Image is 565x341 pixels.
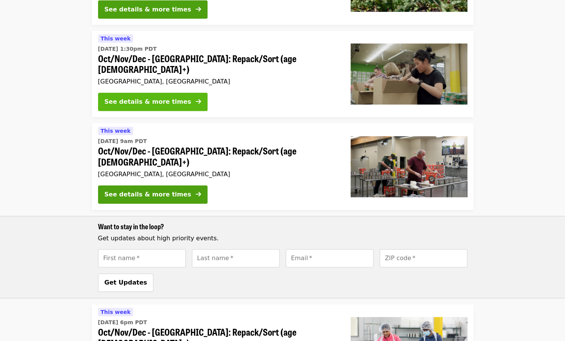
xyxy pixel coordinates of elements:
[98,145,338,167] span: Oct/Nov/Dec - [GEOGRAPHIC_DATA]: Repack/Sort (age [DEMOGRAPHIC_DATA]+)
[98,273,154,292] button: Get Updates
[98,318,147,327] time: [DATE] 6pm PDT
[92,123,473,210] a: See details for "Oct/Nov/Dec - Portland: Repack/Sort (age 16+)"
[105,5,191,14] div: See details & more times
[192,249,280,267] input: [object Object]
[101,128,131,134] span: This week
[351,136,467,197] img: Oct/Nov/Dec - Portland: Repack/Sort (age 16+) organized by Oregon Food Bank
[105,190,191,199] div: See details & more times
[98,221,164,231] span: Want to stay in the loop?
[351,43,467,105] img: Oct/Nov/Dec - Portland: Repack/Sort (age 8+) organized by Oregon Food Bank
[101,35,131,42] span: This week
[98,0,208,19] button: See details & more times
[380,249,467,267] input: [object Object]
[196,6,201,13] i: arrow-right icon
[98,185,208,204] button: See details & more times
[98,137,147,145] time: [DATE] 9am PDT
[196,98,201,105] i: arrow-right icon
[105,97,191,106] div: See details & more times
[98,249,186,267] input: [object Object]
[98,235,219,242] span: Get updates about high priority events.
[98,78,338,85] div: [GEOGRAPHIC_DATA], [GEOGRAPHIC_DATA]
[92,31,473,117] a: See details for "Oct/Nov/Dec - Portland: Repack/Sort (age 8+)"
[286,249,373,267] input: [object Object]
[98,53,338,75] span: Oct/Nov/Dec - [GEOGRAPHIC_DATA]: Repack/Sort (age [DEMOGRAPHIC_DATA]+)
[98,45,157,53] time: [DATE] 1:30pm PDT
[105,279,147,286] span: Get Updates
[98,93,208,111] button: See details & more times
[196,191,201,198] i: arrow-right icon
[98,170,338,178] div: [GEOGRAPHIC_DATA], [GEOGRAPHIC_DATA]
[101,309,131,315] span: This week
